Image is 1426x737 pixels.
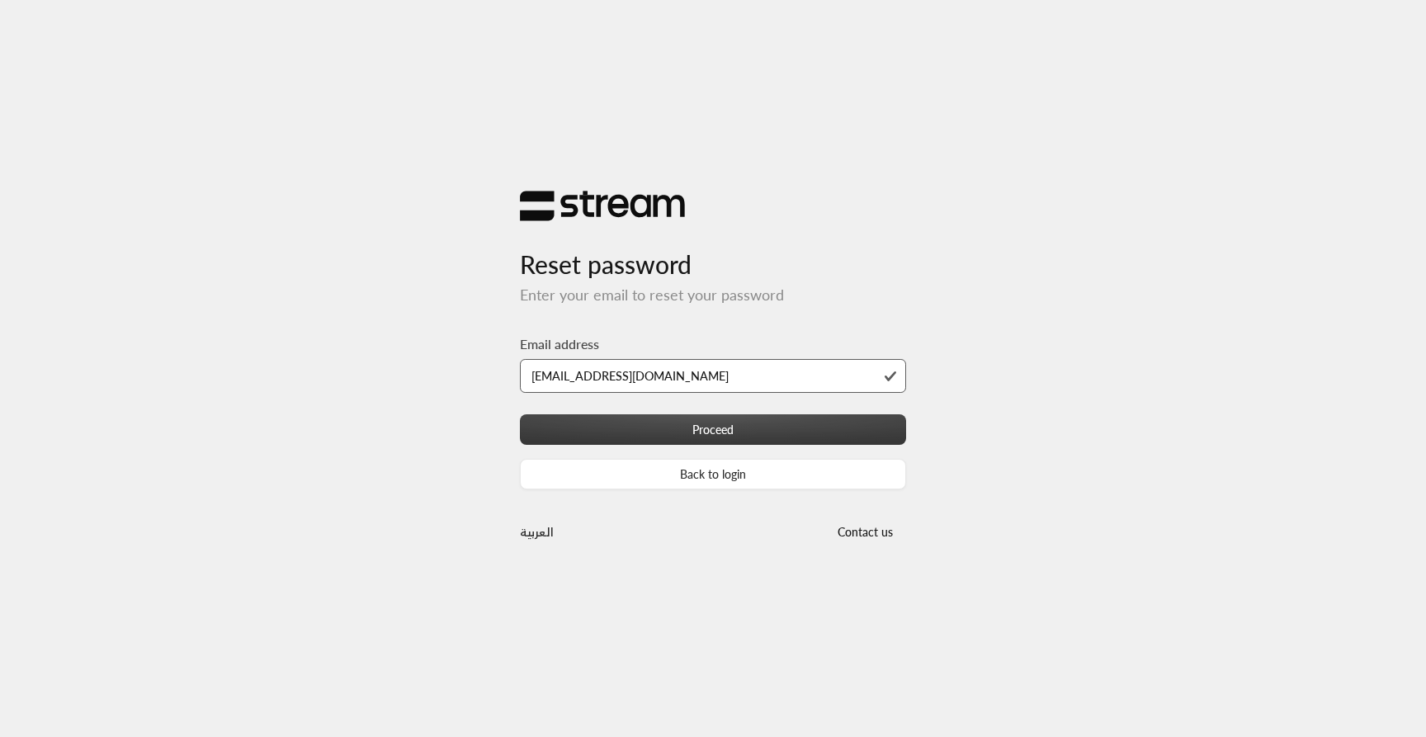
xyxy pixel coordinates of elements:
a: العربية [520,516,554,546]
button: Back to login [520,459,906,489]
input: Type your email here [520,359,906,393]
button: Proceed [520,414,906,445]
label: Email address [520,334,599,354]
button: Contact us [824,516,906,546]
a: Contact us [824,525,906,539]
h5: Enter your email to reset your password [520,286,906,305]
img: Stream Logo [520,190,685,222]
h3: Reset password [520,222,906,279]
